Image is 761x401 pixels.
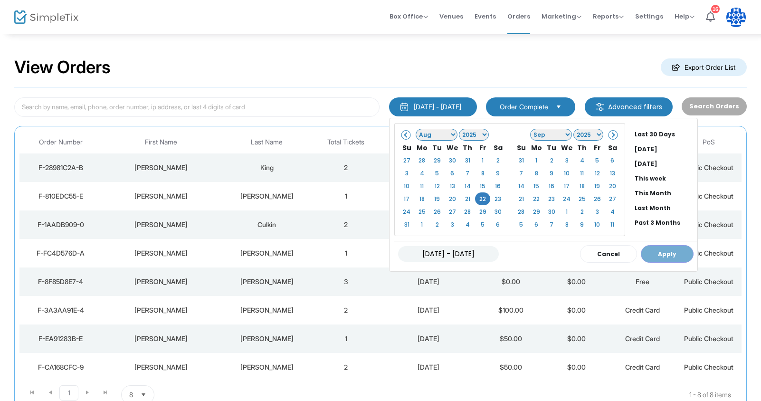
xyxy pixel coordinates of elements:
[475,141,490,154] th: Fr
[475,167,490,180] td: 8
[514,154,529,167] td: 31
[313,353,379,382] td: 2
[414,205,429,218] td: 25
[605,192,620,205] td: 27
[429,192,445,205] td: 19
[625,363,660,371] span: Credit Card
[684,249,733,257] span: Public Checkout
[544,218,559,231] td: 7
[414,154,429,167] td: 28
[381,306,476,315] div: 8/23/2025
[593,12,624,21] span: Reports
[475,205,490,218] td: 29
[313,325,379,353] td: 1
[445,180,460,192] td: 13
[429,154,445,167] td: 29
[478,353,544,382] td: $50.00
[429,218,445,231] td: 2
[631,230,697,245] li: Past 12 Months
[490,192,505,205] td: 23
[514,218,529,231] td: 5
[22,277,100,286] div: F-8F85D8E7-4
[559,167,574,180] td: 10
[631,142,697,156] li: [DATE]
[105,248,219,258] div: Robert
[59,385,78,401] span: Page 1
[544,205,559,218] td: 30
[514,141,529,154] th: Su
[490,141,505,154] th: Sa
[381,363,476,372] div: 8/22/2025
[684,163,733,172] span: Public Checkout
[544,167,559,180] td: 9
[460,180,475,192] td: 14
[684,220,733,229] span: Public Checkout
[475,218,490,231] td: 5
[514,192,529,205] td: 21
[478,325,544,353] td: $50.00
[661,58,747,76] m-button: Export Order List
[559,218,574,231] td: 8
[635,4,663,29] span: Settings
[22,248,100,258] div: F-FC4D576D-A
[414,192,429,205] td: 18
[631,156,697,171] li: [DATE]
[105,306,219,315] div: Audra
[675,12,694,21] span: Help
[429,205,445,218] td: 26
[544,180,559,192] td: 16
[105,191,219,201] div: Patrick
[223,248,310,258] div: J. Charvat Sr
[478,296,544,325] td: $100.00
[313,182,379,210] td: 1
[514,180,529,192] td: 14
[445,154,460,167] td: 30
[529,141,544,154] th: Mo
[381,163,476,172] div: 8/23/2025
[490,154,505,167] td: 2
[605,180,620,192] td: 20
[460,218,475,231] td: 4
[445,205,460,218] td: 27
[399,167,414,180] td: 3
[313,210,379,239] td: 2
[475,154,490,167] td: 1
[399,141,414,154] th: Su
[552,102,565,112] button: Select
[559,180,574,192] td: 17
[590,205,605,218] td: 3
[490,218,505,231] td: 6
[514,167,529,180] td: 7
[460,205,475,218] td: 28
[105,220,219,229] div: Matthew
[684,363,733,371] span: Public Checkout
[313,296,379,325] td: 2
[398,246,499,262] input: MM/DD/YYYY - MM/DD/YYYY
[460,154,475,167] td: 31
[605,141,620,154] th: Sa
[414,180,429,192] td: 11
[574,141,590,154] th: Th
[684,306,733,314] span: Public Checkout
[590,154,605,167] td: 5
[313,153,379,182] td: 2
[14,57,111,78] h2: View Orders
[39,138,83,146] span: Order Number
[631,171,697,186] li: This week
[544,267,610,296] td: $0.00
[399,205,414,218] td: 24
[475,192,490,205] td: 22
[605,154,620,167] td: 6
[429,180,445,192] td: 12
[381,248,476,258] div: 8/23/2025
[381,334,476,344] div: 8/23/2025
[460,167,475,180] td: 7
[390,12,428,21] span: Box Office
[22,334,100,344] div: F-EA91283B-E
[460,192,475,205] td: 21
[574,192,590,205] td: 25
[429,167,445,180] td: 5
[631,215,697,230] li: Past 3 Months
[400,102,409,112] img: monthly
[590,141,605,154] th: Fr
